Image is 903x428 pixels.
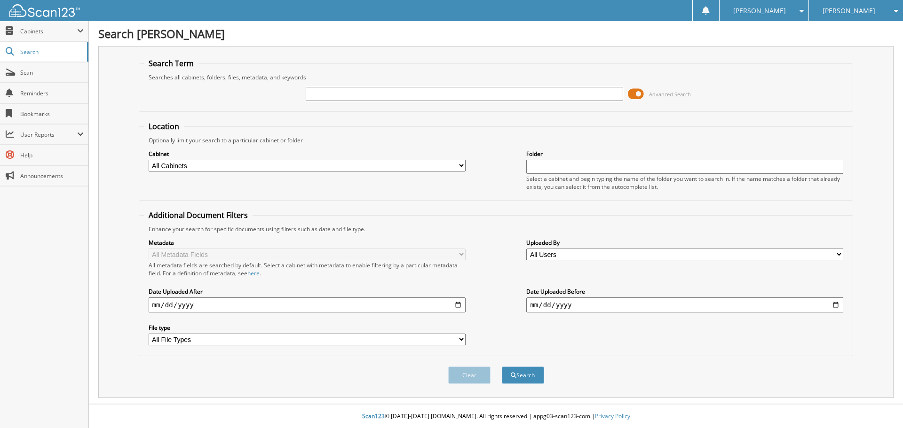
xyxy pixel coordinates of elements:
span: Advanced Search [649,91,691,98]
label: Cabinet [149,150,466,158]
button: Search [502,366,544,384]
legend: Additional Document Filters [144,210,253,220]
a: here [247,269,260,277]
input: end [526,297,843,312]
div: Enhance your search for specific documents using filters such as date and file type. [144,225,848,233]
button: Clear [448,366,491,384]
input: start [149,297,466,312]
span: Scan [20,69,84,77]
label: File type [149,324,466,332]
img: scan123-logo-white.svg [9,4,80,17]
label: Metadata [149,239,466,247]
span: Reminders [20,89,84,97]
span: [PERSON_NAME] [733,8,786,14]
div: © [DATE]-[DATE] [DOMAIN_NAME]. All rights reserved | appg03-scan123-com | [89,405,903,428]
span: Help [20,151,84,159]
span: Search [20,48,82,56]
label: Folder [526,150,843,158]
a: Privacy Policy [595,412,630,420]
span: Scan123 [362,412,385,420]
div: Optionally limit your search to a particular cabinet or folder [144,136,848,144]
legend: Search Term [144,58,198,69]
h1: Search [PERSON_NAME] [98,26,894,41]
legend: Location [144,121,184,132]
label: Date Uploaded Before [526,288,843,296]
label: Date Uploaded After [149,288,466,296]
div: Select a cabinet and begin typing the name of the folder you want to search in. If the name match... [526,175,843,191]
label: Uploaded By [526,239,843,247]
span: [PERSON_NAME] [823,8,875,14]
div: All metadata fields are searched by default. Select a cabinet with metadata to enable filtering b... [149,261,466,277]
span: Cabinets [20,27,77,35]
span: Announcements [20,172,84,180]
div: Searches all cabinets, folders, files, metadata, and keywords [144,73,848,81]
span: User Reports [20,131,77,139]
span: Bookmarks [20,110,84,118]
